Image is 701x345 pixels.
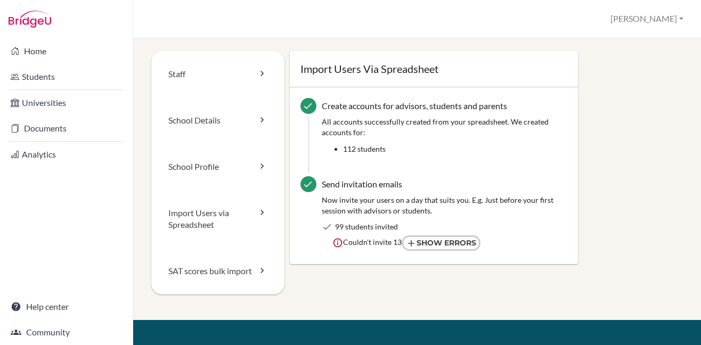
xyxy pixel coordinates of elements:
[343,144,567,154] li: 112 students
[335,221,567,232] div: 99 students invited
[606,9,688,29] button: [PERSON_NAME]
[402,235,480,251] a: Show errors
[9,11,51,28] img: Bridge-U
[322,117,567,138] p: All accounts successfully created from your spreadsheet. We created accounts for:
[151,97,284,144] a: School Details
[2,66,131,87] a: Students
[2,322,131,343] a: Community
[2,144,131,165] a: Analytics
[151,190,284,249] a: Import Users via Spreadsheet
[322,232,567,253] div: Couldn't invite 13
[322,98,567,160] div: Create accounts for advisors, students and parents
[2,92,131,113] a: Universities
[151,144,284,190] a: School Profile
[322,195,567,216] div: Now invite your users on a day that suits you. E.g. Just before your first session with advisors ...
[151,248,284,294] a: SAT scores bulk import
[322,176,567,190] div: Send invitation emails
[2,40,131,62] a: Home
[151,51,284,97] a: Staff
[300,62,567,76] h1: Import Users Via Spreadsheet
[2,118,131,139] a: Documents
[2,296,131,317] a: Help center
